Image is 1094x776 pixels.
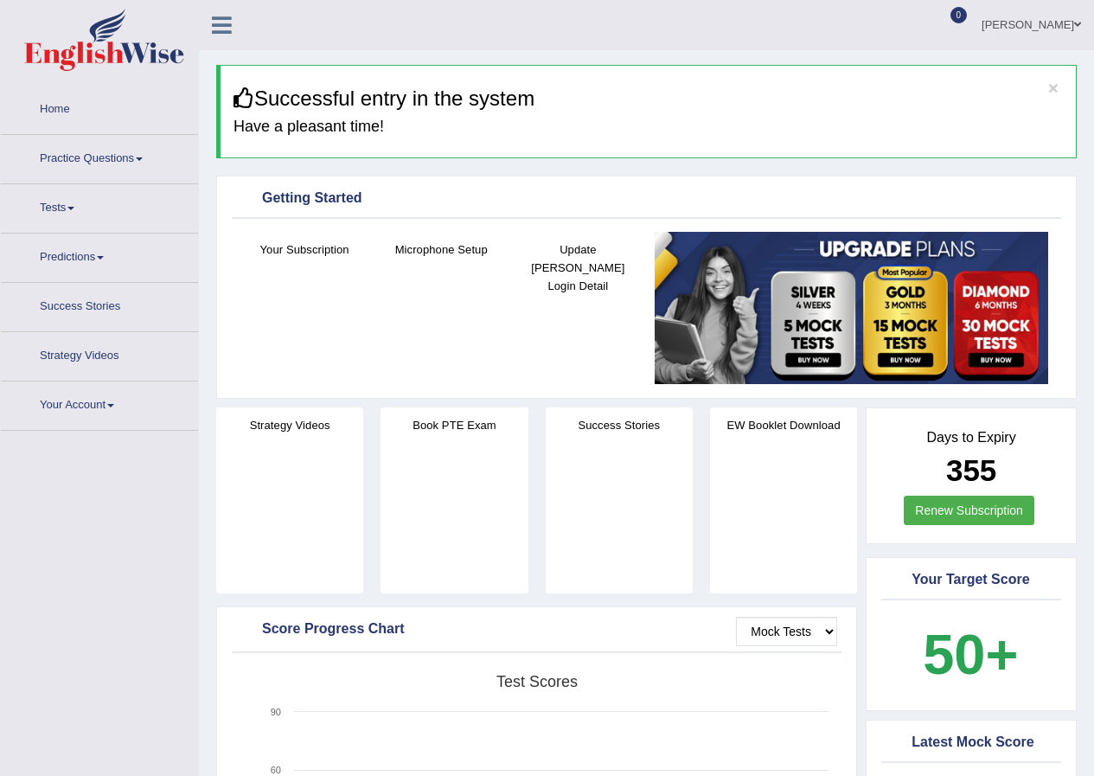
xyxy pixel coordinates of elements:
h4: Strategy Videos [216,416,363,434]
h4: Have a pleasant time! [234,119,1063,136]
b: 50+ [923,623,1018,686]
a: Practice Questions [1,135,198,178]
img: small5.jpg [655,232,1048,384]
span: 0 [950,7,968,23]
a: Success Stories [1,283,198,326]
text: 90 [271,707,281,717]
a: Home [1,86,198,129]
h4: Microphone Setup [381,240,501,259]
h4: Update [PERSON_NAME] Login Detail [518,240,637,295]
div: Score Progress Chart [236,617,837,643]
h4: Book PTE Exam [381,416,528,434]
h4: Your Subscription [245,240,364,259]
button: × [1048,79,1059,97]
b: 355 [946,453,996,487]
h3: Successful entry in the system [234,87,1063,110]
div: Getting Started [236,186,1057,212]
h4: Days to Expiry [886,430,1057,446]
text: 60 [271,765,281,775]
a: Your Account [1,382,198,425]
h4: EW Booklet Download [710,416,857,434]
h4: Success Stories [546,416,693,434]
tspan: Test scores [496,673,578,690]
a: Tests [1,184,198,228]
div: Latest Mock Score [886,730,1057,756]
a: Predictions [1,234,198,277]
a: Strategy Videos [1,332,198,375]
div: Your Target Score [886,568,1057,593]
a: Renew Subscription [904,496,1034,525]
